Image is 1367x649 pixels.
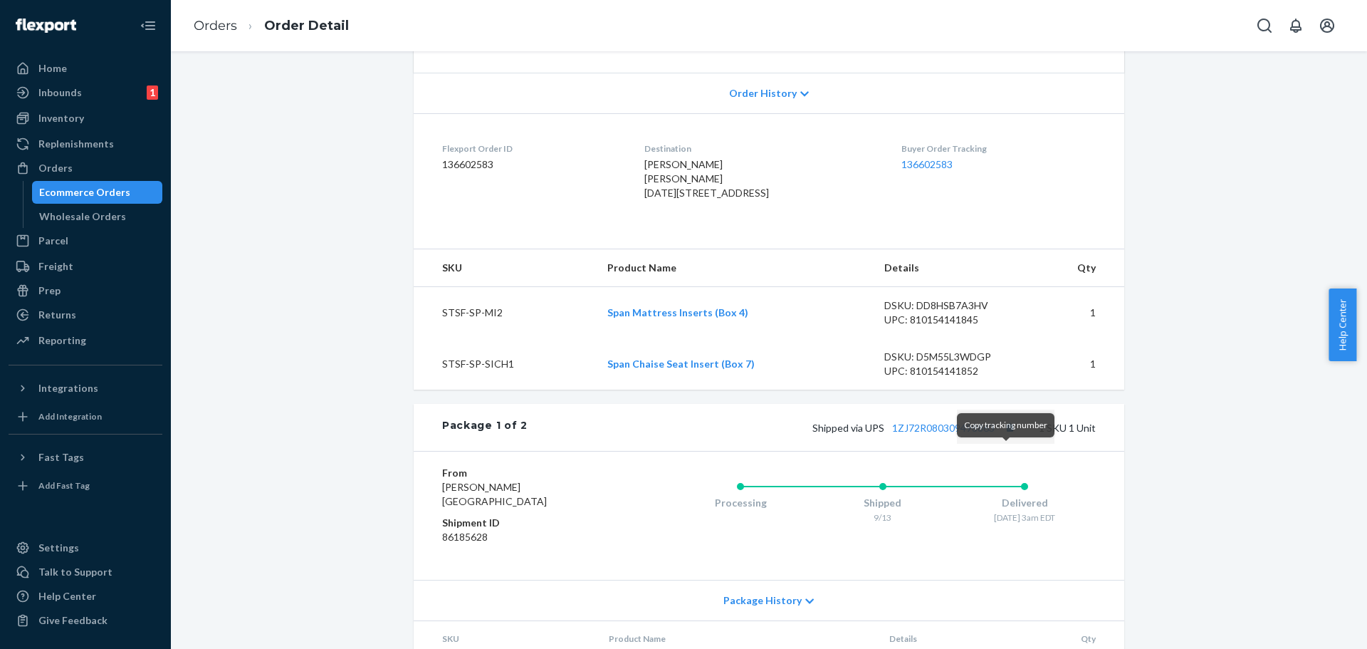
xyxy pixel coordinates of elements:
a: Ecommerce Orders [32,181,163,204]
div: Talk to Support [38,565,112,579]
span: Order History [729,86,797,100]
button: Close Navigation [134,11,162,40]
div: Home [38,61,67,76]
div: Orders [38,161,73,175]
button: Give Feedback [9,609,162,632]
a: Home [9,57,162,80]
th: Product Name [596,249,873,287]
a: 1ZJ72R080309498863 [892,422,995,434]
th: Qty [1029,249,1124,287]
td: STSF-SP-SICH1 [414,338,596,390]
div: Add Integration [38,410,102,422]
div: 1 [147,85,158,100]
div: Shipped [812,496,954,510]
div: UPC: 810154141852 [884,364,1018,378]
a: Add Fast Tag [9,474,162,497]
a: Add Integration [9,405,162,428]
div: Package 1 of 2 [442,418,528,437]
dt: Destination [644,142,878,155]
button: Integrations [9,377,162,400]
dt: Buyer Order Tracking [901,142,1096,155]
a: Span Chaise Seat Insert (Box 7) [607,358,755,370]
a: Talk to Support [9,561,162,583]
button: Open Search Box [1250,11,1279,40]
div: DSKU: DD8HSB7A3HV [884,298,1018,313]
div: Help Center [38,589,96,603]
div: Inbounds [38,85,82,100]
td: 1 [1029,287,1124,339]
span: [PERSON_NAME][GEOGRAPHIC_DATA] [442,481,547,507]
div: Freight [38,259,73,274]
th: SKU [414,249,596,287]
a: Orders [194,18,237,33]
button: Open account menu [1313,11,1341,40]
div: Ecommerce Orders [39,185,130,199]
div: Processing [669,496,812,510]
a: Inbounds1 [9,81,162,104]
div: [DATE] 3am EDT [953,512,1096,524]
div: 9/13 [812,512,954,524]
td: 1 [1029,338,1124,390]
dd: 86185628 [442,530,612,544]
div: Inventory [38,111,84,125]
a: Help Center [9,585,162,608]
div: DSKU: D5M55L3WDGP [884,350,1018,364]
span: Package History [723,593,802,608]
img: Flexport logo [16,19,76,33]
div: UPC: 810154141845 [884,313,1018,327]
a: Prep [9,279,162,302]
div: Replenishments [38,137,114,151]
dt: Shipment ID [442,516,612,530]
span: Shipped via UPS [812,422,1019,434]
div: Parcel [38,234,68,248]
div: Delivered [953,496,1096,510]
a: Inventory [9,107,162,130]
span: [PERSON_NAME] [PERSON_NAME] [DATE][STREET_ADDRESS] [644,158,769,199]
div: Prep [38,284,61,298]
a: Settings [9,536,162,559]
div: Returns [38,308,76,322]
button: Open notifications [1282,11,1310,40]
a: Reporting [9,329,162,352]
div: Fast Tags [38,450,84,464]
div: Settings [38,541,79,555]
a: Orders [9,157,162,180]
ol: breadcrumbs [182,5,360,47]
a: 136602583 [901,158,953,170]
a: Replenishments [9,133,162,155]
dt: Flexport Order ID [442,142,622,155]
button: Help Center [1329,289,1356,361]
div: Add Fast Tag [38,479,90,492]
dt: From [442,466,612,480]
dd: 136602583 [442,157,622,172]
th: Details [873,249,1030,287]
a: Order Detail [264,18,349,33]
div: Integrations [38,381,98,395]
a: Span Mattress Inserts (Box 4) [607,306,748,318]
a: Freight [9,255,162,278]
div: Wholesale Orders [39,209,126,224]
span: Copy tracking number [964,420,1047,430]
div: 1 SKU 1 Unit [528,418,1096,437]
a: Parcel [9,229,162,252]
div: Give Feedback [38,613,108,628]
button: Fast Tags [9,446,162,469]
div: Reporting [38,333,86,348]
a: Returns [9,303,162,326]
td: STSF-SP-MI2 [414,287,596,339]
a: Wholesale Orders [32,205,163,228]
